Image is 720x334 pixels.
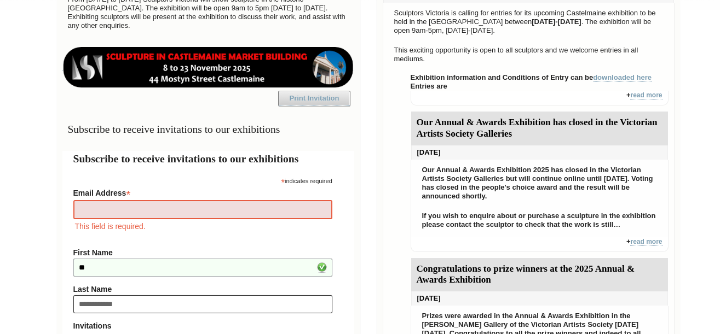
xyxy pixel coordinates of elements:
strong: Exhibition information and Conditions of Entry can be [411,73,652,82]
div: + [411,91,669,106]
div: [DATE] [411,291,668,306]
strong: [DATE]-[DATE] [532,17,581,26]
div: indicates required [73,175,332,185]
p: Sculptors Victoria is calling for entries for its upcoming Castelmaine exhibition to be held in t... [389,6,669,38]
div: Congratulations to prize winners at the 2025 Annual & Awards Exhibition [411,258,668,292]
a: read more [630,238,662,246]
p: This exciting opportunity is open to all sculptors and we welcome entries in all mediums. [389,43,669,66]
h3: Subscribe to receive invitations to our exhibitions [62,119,354,140]
p: If you wish to enquire about or purchase a sculpture in the exhibition please contact the sculpto... [417,209,663,232]
p: Our Annual & Awards Exhibition 2025 has closed in the Victorian Artists Society Galleries but wil... [417,163,663,203]
a: downloaded here [593,73,652,82]
label: Last Name [73,285,332,294]
a: read more [630,91,662,99]
label: First Name [73,248,332,257]
div: This field is required. [73,220,332,232]
a: Print Invitation [278,91,350,106]
div: + [411,237,669,252]
strong: Invitations [73,321,332,330]
label: Email Address [73,185,332,198]
div: [DATE] [411,145,668,160]
h2: Subscribe to receive invitations to our exhibitions [73,151,343,167]
img: castlemaine-ldrbd25v2.png [62,47,354,87]
div: Our Annual & Awards Exhibition has closed in the Victorian Artists Society Galleries [411,112,668,145]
